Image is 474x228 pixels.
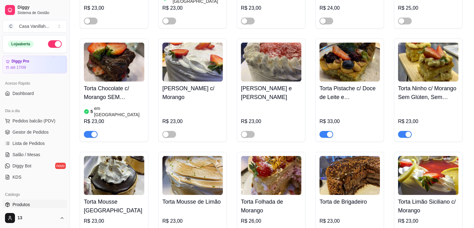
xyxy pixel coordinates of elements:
div: R$ 33,00 [319,118,380,125]
h4: [PERSON_NAME] c/ Morango [162,84,223,102]
img: product-image [162,156,223,195]
span: Dashboard [12,90,34,97]
a: KDS [2,172,67,182]
span: Sistema de Gestão [17,10,65,15]
img: product-image [84,156,144,195]
div: R$ 25,00 [398,4,458,12]
div: R$ 23,00 [84,118,144,125]
article: Diggy Pro [12,59,29,64]
div: R$ 26,00 [241,217,301,225]
a: Diggy Proaté 17/09 [2,56,67,73]
h4: Torta Mousse de Limão [162,197,223,206]
img: product-image [241,42,301,82]
a: Diggy Botnovo [2,161,67,171]
article: em [GEOGRAPHIC_DATA] [94,105,144,118]
span: Gestor de Pedidos [12,129,49,135]
span: Salão / Mesas [12,151,40,158]
div: R$ 23,00 [84,217,144,225]
button: Pedidos balcão (PDV) [2,116,67,126]
img: product-image [162,42,223,82]
div: R$ 23,00 [162,118,223,125]
div: R$ 23,00 [162,4,223,12]
h4: Torta Folhada de Morango [241,197,301,215]
img: product-image [241,156,301,195]
div: Loja aberta [8,41,34,47]
a: Salão / Mesas [2,150,67,160]
h4: Torta Chocolate c/ Morango SEM GLÚTEN, SEM LACTOSE, SEM AÇÚCAR [84,84,144,102]
img: product-image [319,42,380,82]
button: Select a team [2,20,67,32]
span: Lista de Pedidos [12,140,45,146]
h4: [PERSON_NAME] e [PERSON_NAME] [241,84,301,102]
article: 5 [90,108,93,115]
img: product-image [398,156,458,195]
h4: Torta Pistache c/ Doce de Leite e [PERSON_NAME] [319,84,380,102]
img: product-image [398,42,458,82]
span: Produtos [12,201,30,208]
a: DiggySistema de Gestão [2,2,67,17]
a: Gestor de Pedidos [2,127,67,137]
img: product-image [319,156,380,195]
div: R$ 23,00 [398,118,458,125]
div: Casa Vanillah ... [19,23,49,29]
a: Lista de Pedidos [2,138,67,148]
div: R$ 24,00 [319,4,380,12]
button: 13 [2,211,67,226]
span: 13 [17,215,57,221]
span: C [8,23,14,29]
span: Pedidos balcão (PDV) [12,118,55,124]
img: product-image [84,42,144,82]
div: R$ 23,00 [398,217,458,225]
div: Catálogo [2,190,67,200]
span: Diggy Bot [12,163,31,169]
h4: Torta de Brigadeiro [319,197,380,206]
h4: Torta Ninho c/ Morango Sem Glúten, Sem Lactose, Sem Açúcar [398,84,458,102]
div: R$ 23,00 [162,217,223,225]
div: R$ 23,00 [241,118,301,125]
div: R$ 23,00 [241,4,301,12]
h4: Torta Mousse [GEOGRAPHIC_DATA] [84,197,144,215]
h4: Torta Limão Siciliano c/ Morango [398,197,458,215]
button: Alterar Status [48,40,62,48]
div: Acesso Rápido [2,78,67,88]
span: KDS [12,174,22,180]
div: R$ 23,00 [319,217,380,225]
article: até 17/09 [10,65,26,70]
span: Diggy [17,5,65,10]
a: Produtos [2,200,67,210]
div: Dia a dia [2,106,67,116]
div: R$ 23,00 [84,4,144,12]
a: Dashboard [2,88,67,98]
